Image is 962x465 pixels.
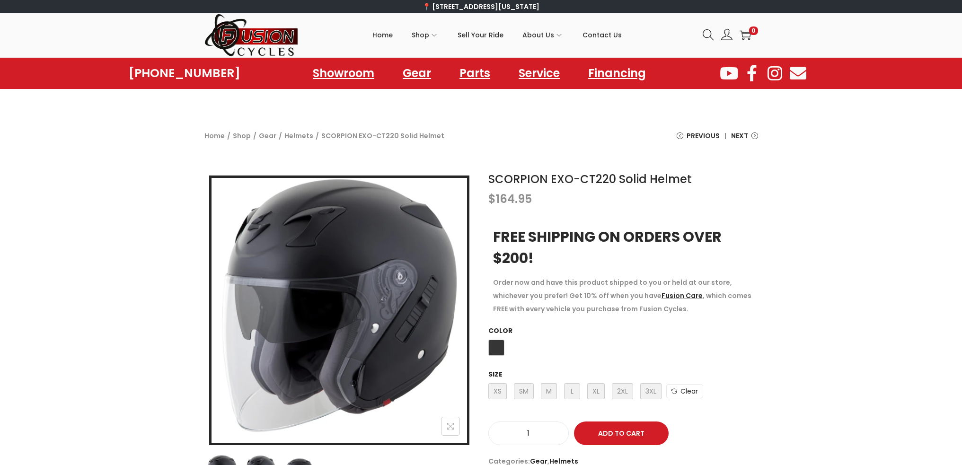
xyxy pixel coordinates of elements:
[731,129,748,142] span: Next
[740,29,751,41] a: 0
[458,23,503,47] span: Sell Your Ride
[204,131,225,140] a: Home
[299,14,696,56] nav: Primary navigation
[212,178,467,433] img: SCORPION EXO-CT220 Solid Helmet
[522,23,554,47] span: About Us
[488,383,507,399] span: XS
[514,383,534,399] span: SM
[303,62,655,84] nav: Menu
[612,383,633,399] span: 2XL
[640,383,662,399] span: 3XL
[488,191,532,207] bdi: 164.95
[509,62,569,84] a: Service
[488,326,512,335] label: Color
[372,14,393,56] a: Home
[450,62,500,84] a: Parts
[687,129,720,142] span: Previous
[582,14,622,56] a: Contact Us
[574,421,669,445] button: Add to Cart
[321,129,444,142] span: SCORPION EXO-CT220 Solid Helmet
[284,131,313,140] a: Helmets
[564,383,580,399] span: L
[423,2,539,11] a: 📍 [STREET_ADDRESS][US_STATE]
[677,129,720,149] a: Previous
[393,62,441,84] a: Gear
[579,62,655,84] a: Financing
[488,369,503,379] label: Size
[303,62,384,84] a: Showroom
[731,129,758,149] a: Next
[259,131,276,140] a: Gear
[522,14,564,56] a: About Us
[458,14,503,56] a: Sell Your Ride
[279,129,282,142] span: /
[316,129,319,142] span: /
[541,383,557,399] span: M
[412,14,439,56] a: Shop
[129,67,240,80] a: [PHONE_NUMBER]
[233,131,251,140] a: Shop
[587,383,605,399] span: XL
[412,23,429,47] span: Shop
[488,191,496,207] span: $
[493,226,753,269] h3: FREE SHIPPING ON ORDERS OVER $200!
[493,276,753,316] p: Order now and have this product shipped to you or held at our store, whichever you prefer! Get 10...
[662,291,703,300] a: Fusion Care
[582,23,622,47] span: Contact Us
[666,384,703,398] a: Clear
[372,23,393,47] span: Home
[489,427,568,440] input: Product quantity
[227,129,230,142] span: /
[253,129,256,142] span: /
[204,13,299,57] img: Woostify retina logo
